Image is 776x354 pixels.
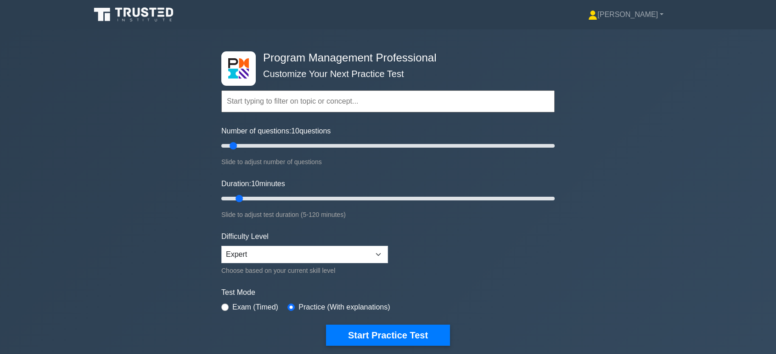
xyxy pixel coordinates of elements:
label: Test Mode [221,287,555,298]
span: 10 [291,127,299,135]
div: Choose based on your current skill level [221,265,388,276]
label: Exam (Timed) [232,302,278,313]
a: [PERSON_NAME] [566,6,686,24]
div: Slide to adjust number of questions [221,156,555,167]
label: Number of questions: questions [221,126,331,137]
label: Difficulty Level [221,231,269,242]
label: Practice (With explanations) [298,302,390,313]
div: Slide to adjust test duration (5-120 minutes) [221,209,555,220]
h4: Program Management Professional [259,51,510,65]
button: Start Practice Test [326,325,450,346]
input: Start typing to filter on topic or concept... [221,90,555,112]
label: Duration: minutes [221,178,285,189]
span: 10 [251,180,259,188]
